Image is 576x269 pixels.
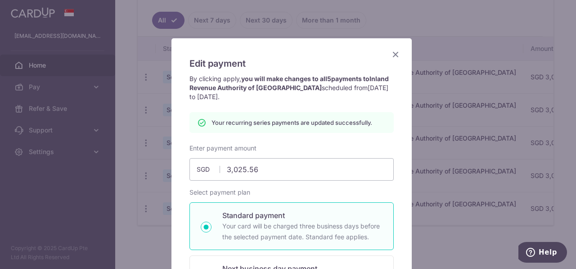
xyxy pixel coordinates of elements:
[327,75,331,82] span: 5
[189,144,256,153] label: Enter payment amount
[222,210,382,221] p: Standard payment
[197,165,220,174] span: SGD
[390,49,401,60] button: Close
[189,75,389,91] strong: you will make changes to all payments to
[211,118,372,127] p: Your recurring series payments are updated successfully.
[189,158,394,181] input: 0.00
[189,74,394,101] p: By clicking apply, scheduled from .
[189,188,250,197] label: Select payment plan
[189,56,394,71] h5: Edit payment
[518,242,567,264] iframe: Opens a widget where you can find more information
[222,221,382,242] p: Your card will be charged three business days before the selected payment date. Standard fee appl...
